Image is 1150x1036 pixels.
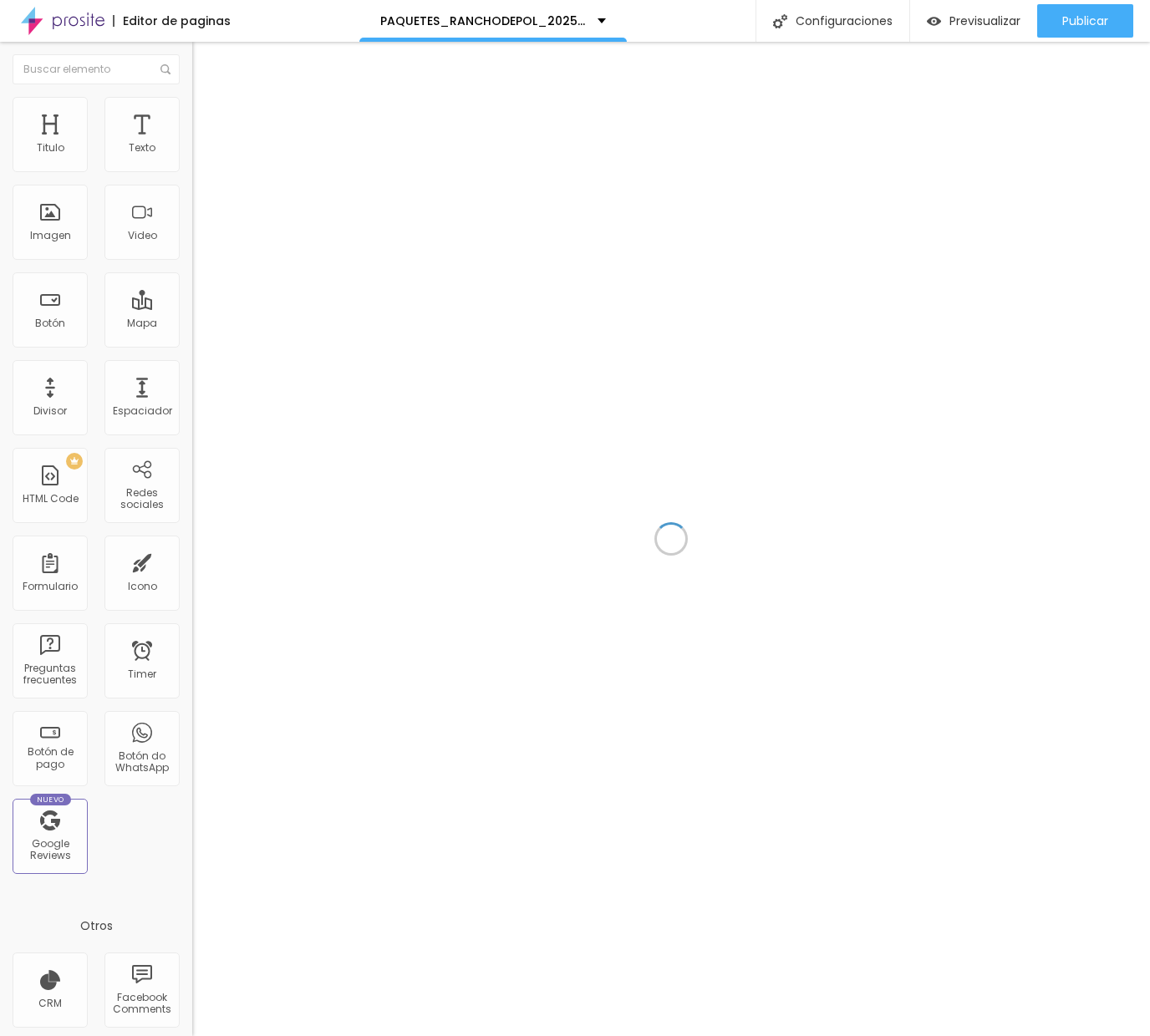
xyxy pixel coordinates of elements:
button: Previsualizar [910,4,1037,38]
div: Editor de paginas [113,15,231,27]
button: Publicar [1037,4,1133,38]
div: Nuevo [30,794,71,805]
div: Facebook Comments [109,992,175,1016]
div: Botón de pago [17,746,83,770]
div: Imagen [30,230,71,241]
div: Botón do WhatsApp [109,750,175,774]
div: Espaciador [113,405,172,417]
div: Icono [128,581,157,592]
input: Buscar elemento [13,54,180,84]
div: Mapa [127,317,157,329]
div: Formulario [23,581,78,592]
div: Botón [35,317,65,329]
div: Video [128,230,157,241]
div: Redes sociales [109,487,175,511]
div: HTML Code [23,493,79,505]
div: CRM [38,998,62,1009]
div: Titulo [37,142,64,154]
span: Publicar [1062,14,1108,28]
img: Icone [773,14,787,28]
div: Timer [128,668,156,680]
img: view-1.svg [927,14,941,28]
div: Texto [129,142,155,154]
div: Preguntas frecuentes [17,663,83,687]
p: PAQUETES_RANCHODEPOL_2025-26 [380,15,585,27]
div: Google Reviews [17,838,83,862]
img: Icone [160,64,170,74]
span: Previsualizar [949,14,1020,28]
div: Divisor [33,405,67,417]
